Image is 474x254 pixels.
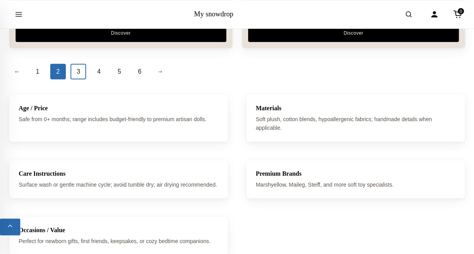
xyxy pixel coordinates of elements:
[398,3,419,25] button: Open search
[19,115,218,123] p: Safe from 0+ months; range includes budget-friendly to premium artisan dolls.
[19,170,218,177] h3: Care Instructions
[194,10,233,18] a: My snowdrop
[8,3,30,25] button: Open menu
[19,104,218,112] h3: Age / Price
[256,104,456,112] h3: Materials
[256,115,456,132] p: Soft plush, cotton blends, hypoallergenic fabrics; handmade details when applicable.
[70,64,86,79] a: 3
[30,64,45,79] a: 1
[19,237,218,245] p: Perfect for newborn gifts, first friends, keepsakes, or cozy bedtime companions.
[19,226,218,234] h3: Occasions / Value
[111,64,127,79] a: 5
[248,24,459,42] a: Discover Curlie Cockapoo, 24 cm, Steiff
[449,5,466,23] a: Cart
[152,64,168,79] a: →
[426,5,443,23] a: Account
[256,170,456,177] h3: Premium Brands
[9,64,25,79] a: ←
[50,64,66,79] span: 2
[256,180,456,189] p: Marshyellow, Maileg, Steiff, and more soft toy specialists.
[19,180,218,189] p: Surface wash or gentle machine cycle; avoid tumble dry; air drying recommended.
[458,8,464,14] span: 0
[91,64,107,79] a: 4
[132,64,148,79] a: 6
[16,24,226,42] a: Discover Bommel Rabbit, 28 cm, Steiff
